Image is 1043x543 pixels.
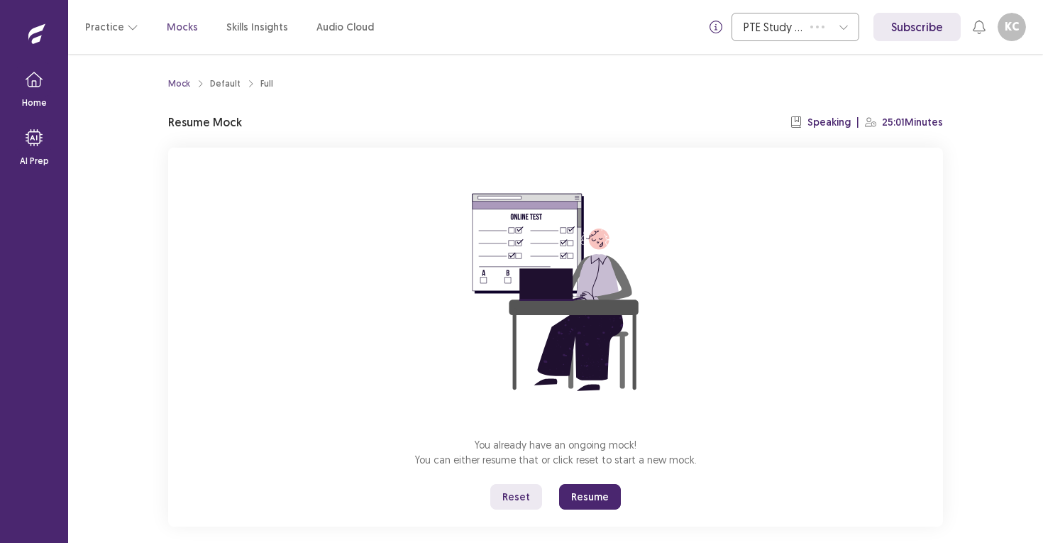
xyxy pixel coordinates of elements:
[998,13,1026,41] button: KC
[168,77,273,90] nav: breadcrumb
[168,114,242,131] p: Resume Mock
[807,115,851,130] p: Speaking
[744,13,803,40] div: PTE Study Centre
[703,14,729,40] button: info
[856,115,859,130] p: |
[882,115,943,130] p: 25:01 Minutes
[559,484,621,510] button: Resume
[85,14,138,40] button: Practice
[210,77,241,90] div: Default
[260,77,273,90] div: Full
[168,77,190,90] a: Mock
[226,20,288,35] a: Skills Insights
[428,165,683,420] img: attend-mock
[873,13,961,41] a: Subscribe
[415,437,697,467] p: You already have an ongoing mock! You can either resume that or click reset to start a new mock.
[22,97,47,109] p: Home
[316,20,374,35] a: Audio Cloud
[167,20,198,35] a: Mocks
[20,155,49,168] p: AI Prep
[490,484,542,510] button: Reset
